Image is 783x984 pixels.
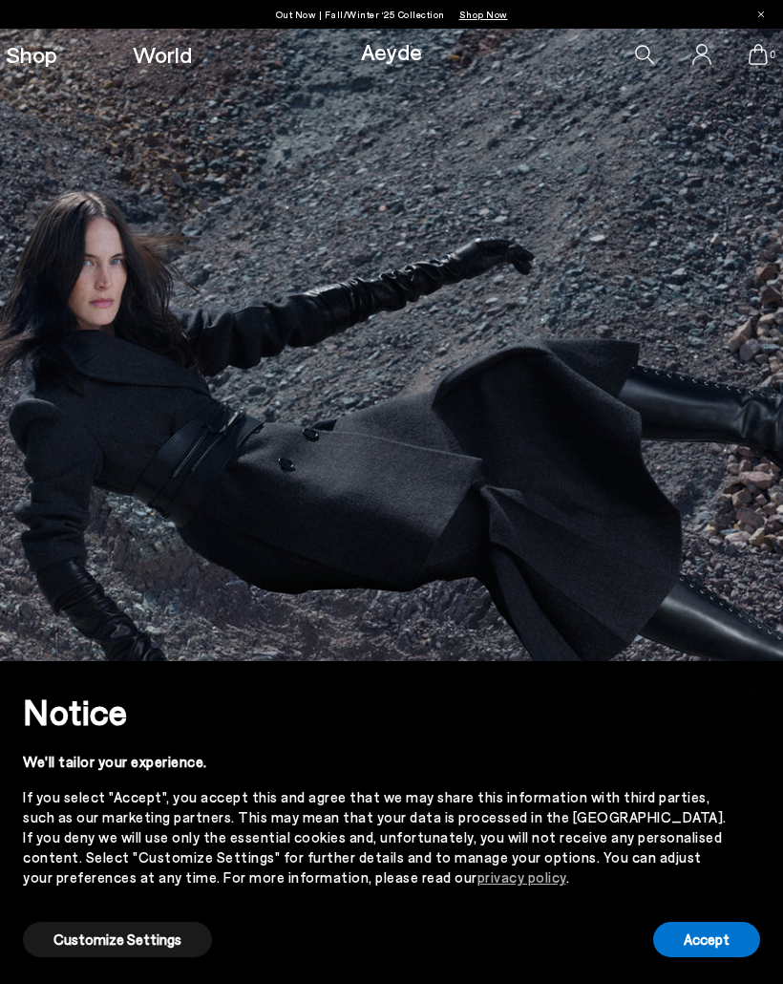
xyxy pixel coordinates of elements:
[23,752,730,772] div: We'll tailor your experience.
[361,37,422,65] a: Aeyde
[276,5,508,24] p: Out Now | Fall/Winter ‘25 Collection
[459,9,508,20] span: Navigate to /collections/new-in
[653,922,760,957] button: Accept
[6,43,57,66] a: Shop
[23,687,730,737] h2: Notice
[768,50,777,60] span: 0
[749,44,768,65] a: 0
[23,787,730,888] div: If you select "Accept", you accept this and agree that we may share this information with third p...
[746,675,759,703] span: ×
[477,868,566,886] a: privacy policy
[23,922,212,957] button: Customize Settings
[133,43,192,66] a: World
[730,667,775,713] button: Close this notice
